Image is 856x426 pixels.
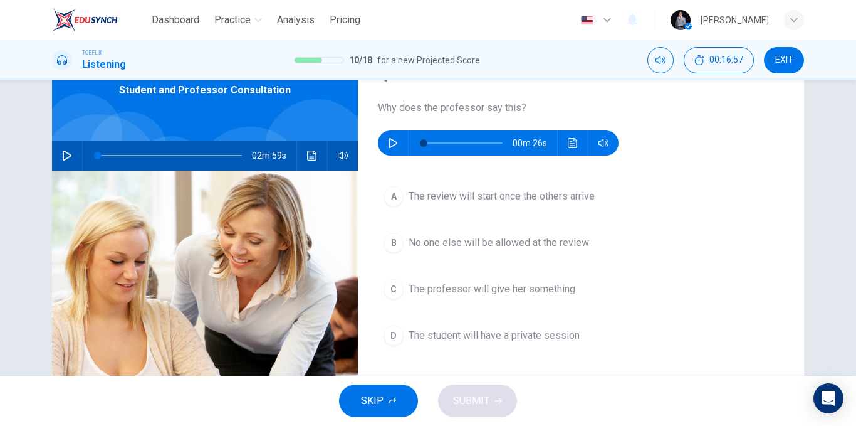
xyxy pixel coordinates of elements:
[52,8,147,33] a: EduSynch logo
[82,57,126,72] h1: Listening
[409,189,595,204] span: The review will start once the others arrive
[563,130,583,156] button: Click to see the audio transcription
[377,53,480,68] span: for a new Projected Score
[684,47,754,73] div: Hide
[330,13,360,28] span: Pricing
[513,130,557,156] span: 00m 26s
[277,13,315,28] span: Analysis
[709,55,743,65] span: 00:16:57
[671,10,691,30] img: Profile picture
[409,328,580,343] span: The student will have a private session
[378,274,784,305] button: CThe professor will give her something
[302,141,322,171] button: Click to see the audio transcription
[764,47,804,73] button: EXIT
[361,392,384,410] span: SKIP
[409,235,589,250] span: No one else will be allowed at the review
[52,8,118,33] img: EduSynch logo
[684,47,754,73] button: 00:16:57
[384,279,404,299] div: C
[209,9,267,31] button: Practice
[339,385,418,417] button: SKIP
[701,13,769,28] div: [PERSON_NAME]
[378,227,784,258] button: BNo one else will be allowed at the review
[152,13,199,28] span: Dashboard
[409,282,575,297] span: The professor will give her something
[384,326,404,346] div: D
[384,186,404,206] div: A
[82,48,102,57] span: TOEFL®
[647,47,674,73] div: Mute
[384,233,404,253] div: B
[378,320,784,351] button: DThe student will have a private session
[775,55,793,65] span: EXIT
[325,9,365,31] button: Pricing
[378,181,784,212] button: AThe review will start once the others arrive
[252,141,296,171] span: 02m 59s
[378,100,784,115] span: Why does the professor say this?
[579,16,595,25] img: en
[813,383,843,413] div: Open Intercom Messenger
[147,9,204,31] button: Dashboard
[272,9,320,31] button: Analysis
[214,13,251,28] span: Practice
[119,83,291,98] span: Student and Professor Consultation
[349,53,372,68] span: 10 / 18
